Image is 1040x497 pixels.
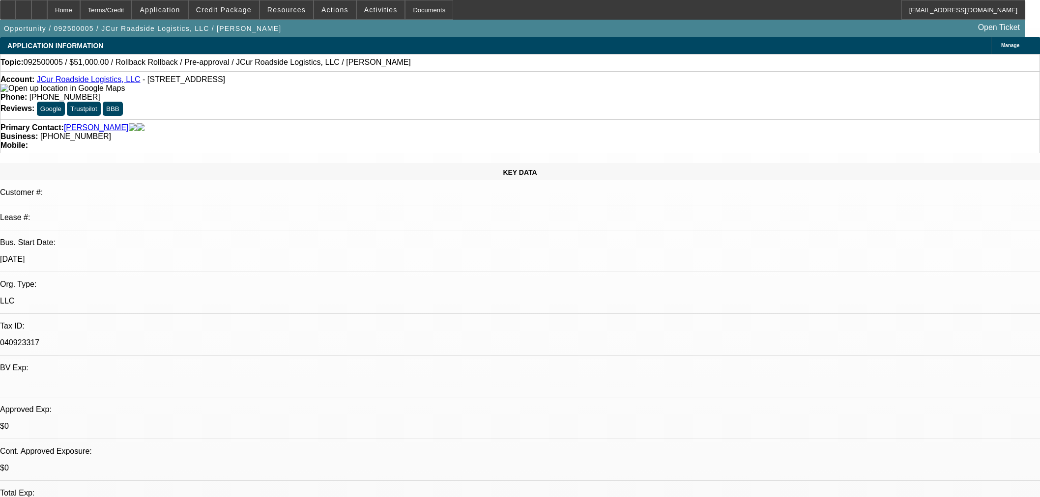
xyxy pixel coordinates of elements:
span: Actions [321,6,348,14]
span: Manage [1001,43,1019,48]
span: - [STREET_ADDRESS] [143,75,225,83]
strong: Phone: [0,93,27,101]
span: APPLICATION INFORMATION [7,42,103,50]
button: Activities [357,0,405,19]
span: 092500005 / $51,000.00 / Rollback Rollback / Pre-approval / JCur Roadside Logistics, LLC / [PERSO... [24,58,411,67]
a: Open Ticket [974,19,1024,36]
span: [PHONE_NUMBER] [29,93,100,101]
button: Application [132,0,187,19]
button: BBB [103,102,123,116]
a: JCur Roadside Logistics, LLC [37,75,141,83]
span: [PHONE_NUMBER] [40,132,111,140]
button: Resources [260,0,313,19]
img: Open up location in Google Maps [0,84,125,93]
button: Actions [314,0,356,19]
span: Credit Package [196,6,252,14]
span: Activities [364,6,398,14]
button: Trustpilot [67,102,100,116]
a: [PERSON_NAME] [64,123,129,132]
span: KEY DATA [503,168,537,176]
button: Credit Package [189,0,259,19]
a: View Google Maps [0,84,125,92]
strong: Reviews: [0,104,34,112]
strong: Account: [0,75,34,83]
span: Resources [267,6,306,14]
img: facebook-icon.png [129,123,137,132]
button: Google [37,102,65,116]
span: Application [140,6,180,14]
strong: Mobile: [0,141,28,149]
span: Opportunity / 092500005 / JCur Roadside Logistics, LLC / [PERSON_NAME] [4,25,282,32]
strong: Business: [0,132,38,140]
strong: Primary Contact: [0,123,64,132]
img: linkedin-icon.png [137,123,144,132]
strong: Topic: [0,58,24,67]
